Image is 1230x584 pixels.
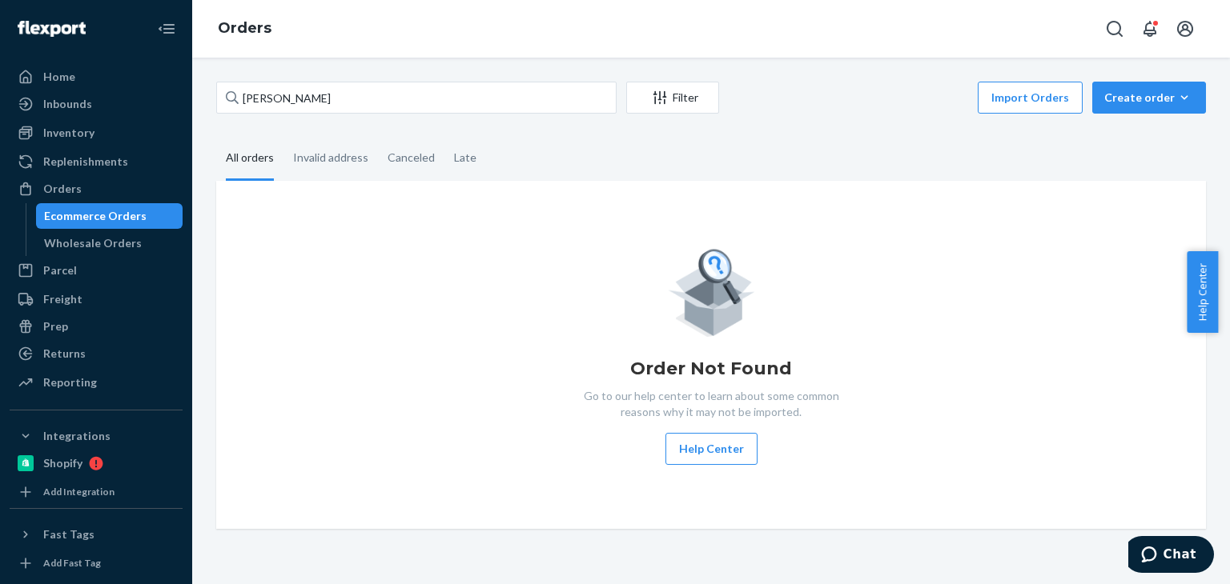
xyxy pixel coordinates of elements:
button: Import Orders [978,82,1083,114]
a: Prep [10,314,183,339]
button: Fast Tags [10,522,183,547]
a: Home [10,64,183,90]
div: Fast Tags [43,526,94,542]
div: Late [454,137,476,178]
div: Returns [43,346,86,362]
input: Search orders [216,82,617,114]
div: All orders [226,137,274,181]
div: Freight [43,291,82,307]
a: Replenishments [10,149,183,174]
a: Wholesale Orders [36,230,183,256]
button: Close Navigation [151,13,183,45]
img: Empty list [668,245,755,337]
a: Orders [218,19,271,37]
div: Home [43,69,75,85]
a: Returns [10,341,183,366]
p: Go to our help center to learn about some common reasons why it may not be imported. [571,388,851,420]
ol: breadcrumbs [205,6,284,52]
div: Inbounds [43,96,92,112]
button: Integrations [10,423,183,449]
div: Parcel [43,262,77,278]
img: Flexport logo [18,21,86,37]
a: Orders [10,176,183,202]
div: Orders [43,181,82,197]
a: Ecommerce Orders [36,203,183,229]
button: Filter [626,82,719,114]
div: Replenishments [43,154,128,170]
button: Help Center [1187,251,1218,333]
a: Reporting [10,370,183,395]
div: Reporting [43,374,97,390]
a: Inbounds [10,91,183,117]
a: Parcel [10,258,183,283]
a: Shopify [10,450,183,476]
div: Filter [627,90,718,106]
a: Add Integration [10,482,183,502]
button: Create order [1092,82,1206,114]
button: Open notifications [1134,13,1166,45]
button: Open account menu [1169,13,1201,45]
div: Create order [1104,90,1194,106]
iframe: Opens a widget where you can chat to one of our agents [1128,536,1214,576]
div: Invalid address [293,137,368,178]
div: Integrations [43,428,111,444]
a: Add Fast Tag [10,554,183,573]
a: Inventory [10,120,183,146]
div: Shopify [43,455,82,471]
div: Wholesale Orders [44,235,142,251]
div: Canceled [388,137,435,178]
div: Inventory [43,125,94,141]
a: Freight [10,286,183,312]
button: Open Search Box [1099,13,1131,45]
h1: Order Not Found [630,356,792,382]
div: Ecommerce Orders [44,208,147,224]
div: Add Fast Tag [43,556,101,570]
div: Add Integration [43,485,115,498]
div: Prep [43,318,68,334]
button: Help Center [665,433,758,465]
